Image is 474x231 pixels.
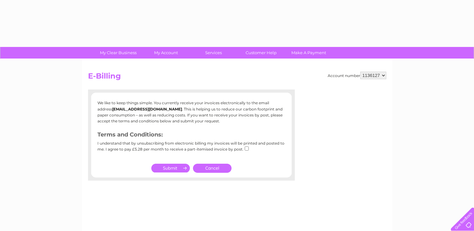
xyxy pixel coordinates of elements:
[97,141,285,156] div: I understand that by unsubscribing from electronic billing my invoices will be printed and posted...
[92,47,144,59] a: My Clear Business
[112,107,182,111] b: [EMAIL_ADDRESS][DOMAIN_NAME]
[151,164,190,172] input: Submit
[140,47,192,59] a: My Account
[328,72,386,79] div: Account number
[97,100,285,124] p: We like to keep things simple. You currently receive your invoices electronically to the email ad...
[193,164,232,173] a: Cancel
[188,47,239,59] a: Services
[235,47,287,59] a: Customer Help
[97,130,285,141] h3: Terms and Conditions:
[283,47,335,59] a: Make A Payment
[88,72,386,84] h2: E-Billing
